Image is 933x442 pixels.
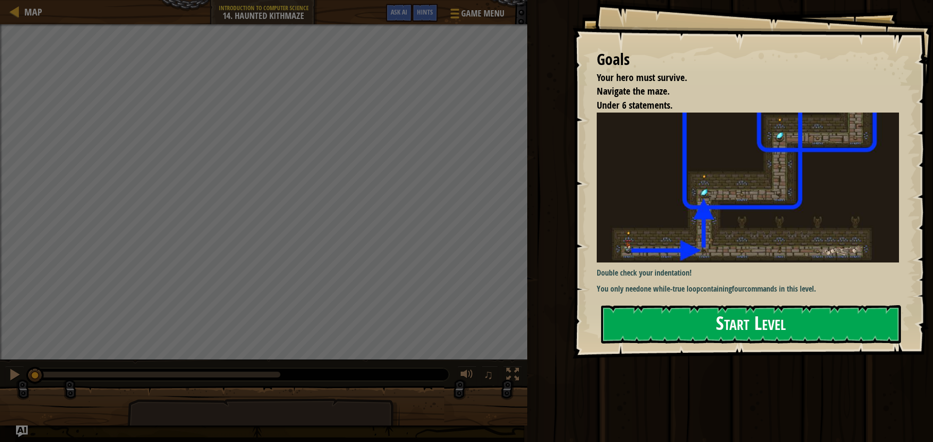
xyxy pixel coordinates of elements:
[601,305,901,344] button: Start Level
[457,366,477,386] button: Adjust volume
[417,7,433,16] span: Hints
[443,4,510,27] button: Game Menu
[597,71,687,84] span: Your hero must survive.
[585,71,897,85] li: Your hero must survive.
[597,98,673,112] span: Under 6 statements.
[461,7,504,20] span: Game Menu
[484,367,493,382] span: ♫
[19,5,42,18] a: Map
[16,426,28,437] button: Ask AI
[5,366,24,386] button: Ctrl + P: Pause
[585,84,897,98] li: Navigate the maze.
[597,113,906,262] img: Haunted kithmaze
[482,366,498,386] button: ♫
[597,84,670,98] span: Navigate the maze.
[597,267,906,278] p: Double check your indentation!
[597,49,899,71] div: Goals
[386,4,412,22] button: Ask AI
[24,5,42,18] span: Map
[503,366,522,386] button: Toggle fullscreen
[585,98,897,113] li: Under 6 statements.
[597,283,906,295] p: You only need containing commands in this level.
[391,7,407,16] span: Ask AI
[640,283,651,294] strong: one
[732,283,744,294] strong: four
[653,283,700,294] strong: while-true loop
